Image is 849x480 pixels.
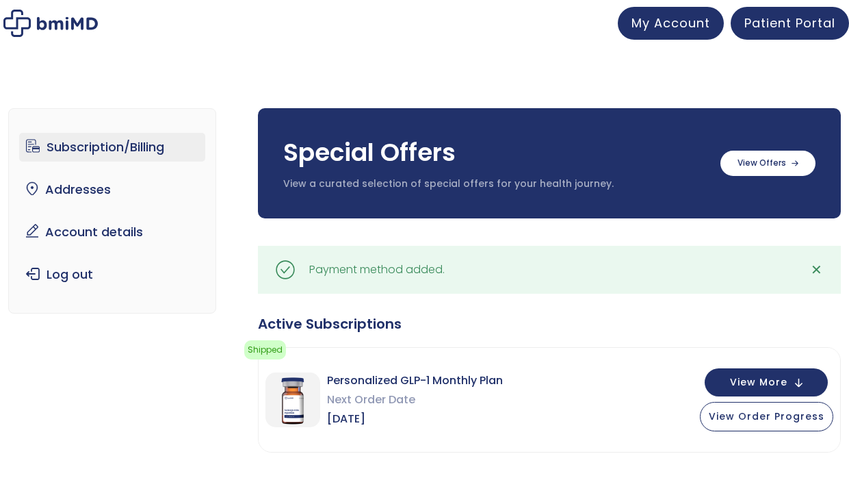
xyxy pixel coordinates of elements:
a: Subscription/Billing [19,133,205,162]
img: My account [3,10,98,37]
img: Personalized GLP-1 Monthly Plan [265,372,320,427]
span: Shipped [244,340,286,359]
button: View Order Progress [700,402,833,431]
a: Addresses [19,175,205,204]
span: [DATE] [327,409,503,429]
span: View Order Progress [709,409,824,423]
span: View More [730,378,787,387]
a: Log out [19,260,205,289]
div: Active Subscriptions [258,314,840,333]
span: Patient Portal [744,14,835,31]
a: ✕ [803,256,831,283]
nav: Account pages [8,108,216,314]
div: Payment method added. [309,260,445,279]
h3: Special Offers [283,136,706,170]
span: My Account [631,14,710,31]
button: View More [705,368,828,396]
a: Account details [19,218,205,247]
p: View a curated selection of special offers for your health journey. [283,177,706,191]
a: Patient Portal [731,7,849,40]
a: My Account [618,7,724,40]
span: ✕ [811,260,822,279]
span: Personalized GLP-1 Monthly Plan [327,371,503,390]
span: Next Order Date [327,390,503,409]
